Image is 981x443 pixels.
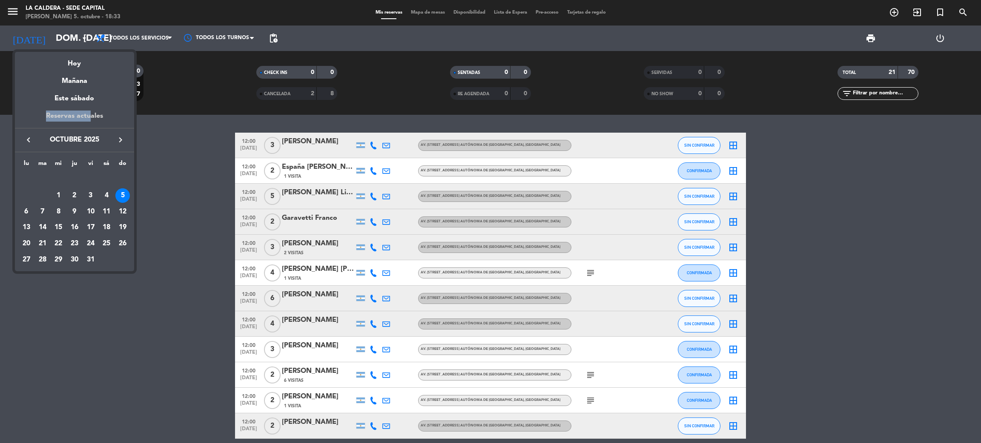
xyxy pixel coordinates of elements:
[50,252,66,268] td: 29 de octubre de 2025
[67,253,82,267] div: 30
[15,87,134,111] div: Este sábado
[18,236,34,252] td: 20 de octubre de 2025
[50,236,66,252] td: 22 de octubre de 2025
[66,236,83,252] td: 23 de octubre de 2025
[83,204,98,219] div: 10
[50,204,66,220] td: 8 de octubre de 2025
[51,253,66,267] div: 29
[18,171,131,187] td: OCT.
[99,188,114,203] div: 4
[67,204,82,219] div: 9
[15,52,134,69] div: Hoy
[67,188,82,203] div: 2
[36,134,113,145] span: octubre 2025
[66,252,83,268] td: 30 de octubre de 2025
[83,220,98,235] div: 17
[34,236,51,252] td: 21 de octubre de 2025
[83,252,99,268] td: 31 de octubre de 2025
[115,236,130,251] div: 26
[50,219,66,236] td: 15 de octubre de 2025
[67,236,82,251] div: 23
[113,134,128,145] button: keyboard_arrow_right
[50,187,66,204] td: 1 de octubre de 2025
[51,204,66,219] div: 8
[99,236,115,252] td: 25 de octubre de 2025
[99,159,115,172] th: sábado
[34,252,51,268] td: 28 de octubre de 2025
[99,236,114,251] div: 25
[83,159,99,172] th: viernes
[23,135,34,145] i: keyboard_arrow_left
[83,219,99,236] td: 17 de octubre de 2025
[66,204,83,220] td: 9 de octubre de 2025
[115,188,130,203] div: 5
[99,187,115,204] td: 4 de octubre de 2025
[115,220,130,235] div: 19
[34,159,51,172] th: martes
[35,253,50,267] div: 28
[18,252,34,268] td: 27 de octubre de 2025
[115,135,126,145] i: keyboard_arrow_right
[115,219,131,236] td: 19 de octubre de 2025
[83,204,99,220] td: 10 de octubre de 2025
[15,111,134,128] div: Reservas actuales
[99,204,114,219] div: 11
[83,253,98,267] div: 31
[83,187,99,204] td: 3 de octubre de 2025
[99,204,115,220] td: 11 de octubre de 2025
[66,159,83,172] th: jueves
[115,204,130,219] div: 12
[51,188,66,203] div: 1
[18,159,34,172] th: lunes
[15,69,134,87] div: Mañana
[19,253,34,267] div: 27
[66,219,83,236] td: 16 de octubre de 2025
[83,236,99,252] td: 24 de octubre de 2025
[66,187,83,204] td: 2 de octubre de 2025
[99,219,115,236] td: 18 de octubre de 2025
[21,134,36,145] button: keyboard_arrow_left
[50,159,66,172] th: miércoles
[18,204,34,220] td: 6 de octubre de 2025
[19,220,34,235] div: 13
[51,220,66,235] div: 15
[35,220,50,235] div: 14
[115,236,131,252] td: 26 de octubre de 2025
[67,220,82,235] div: 16
[83,236,98,251] div: 24
[18,219,34,236] td: 13 de octubre de 2025
[35,204,50,219] div: 7
[19,204,34,219] div: 6
[34,219,51,236] td: 14 de octubre de 2025
[51,236,66,251] div: 22
[115,204,131,220] td: 12 de octubre de 2025
[19,236,34,251] div: 20
[115,187,131,204] td: 5 de octubre de 2025
[35,236,50,251] div: 21
[99,220,114,235] div: 18
[115,159,131,172] th: domingo
[34,204,51,220] td: 7 de octubre de 2025
[83,188,98,203] div: 3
